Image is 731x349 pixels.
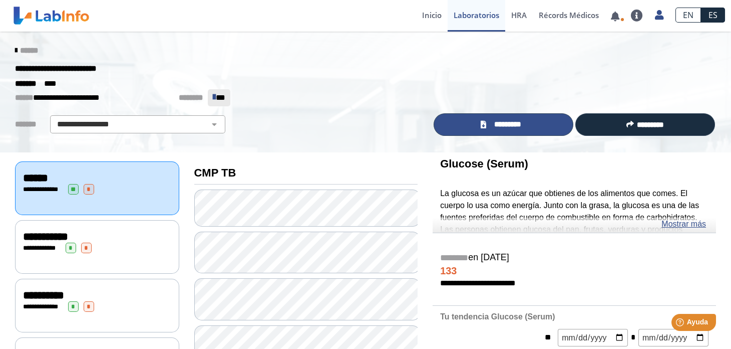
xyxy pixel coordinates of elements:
[440,312,555,321] b: Tu tendencia Glucose (Serum)
[440,157,528,170] b: Glucose (Serum)
[440,188,708,271] p: La glucosa es un azúcar que obtienes de los alimentos que comes. El cuerpo lo usa como energía. J...
[638,329,708,346] input: mm/dd/yyyy
[661,218,706,230] a: Mostrar más
[701,8,725,23] a: ES
[440,252,708,264] h5: en [DATE]
[511,10,527,20] span: HRA
[558,329,628,346] input: mm/dd/yyyy
[642,310,720,338] iframe: Help widget launcher
[194,166,236,179] b: CMP TB
[440,265,708,277] h4: 133
[675,8,701,23] a: EN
